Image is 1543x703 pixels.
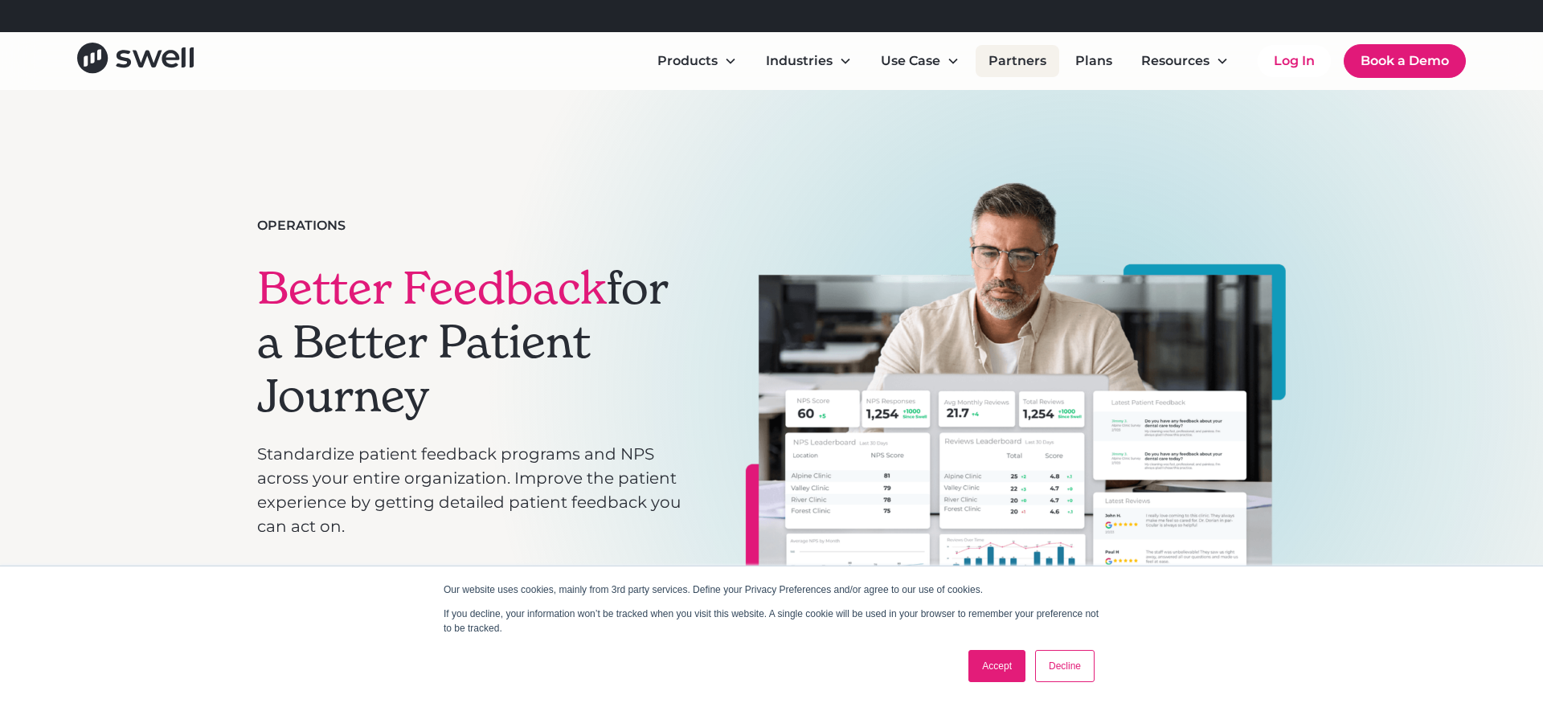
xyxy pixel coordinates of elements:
div: Use Case [868,45,972,77]
div: Industries [753,45,865,77]
div: Resources [1128,45,1242,77]
div: Products [657,51,718,71]
div: Use Case [881,51,940,71]
div: Products [645,45,750,77]
a: Partners [976,45,1059,77]
a: Accept [968,650,1025,682]
span: Better Feedback [257,260,607,317]
a: Plans [1062,45,1125,77]
div: Resources [1141,51,1209,71]
p: Standardize patient feedback programs and NPS across your entire organization. Improve the patien... [257,442,690,538]
div: Operations [257,216,346,235]
a: Log In [1258,45,1331,77]
img: A man looking at his laptop that shows performance metrics of all the reviews that have been left... [746,180,1286,600]
a: home [77,43,194,79]
h1: for a Better Patient Journey [257,261,690,423]
div: Industries [766,51,833,71]
p: If you decline, your information won’t be tracked when you visit this website. A single cookie wi... [444,607,1099,636]
a: Decline [1035,650,1095,682]
p: Our website uses cookies, mainly from 3rd party services. Define your Privacy Preferences and/or ... [444,582,1099,597]
a: Book a Demo [1344,44,1466,78]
